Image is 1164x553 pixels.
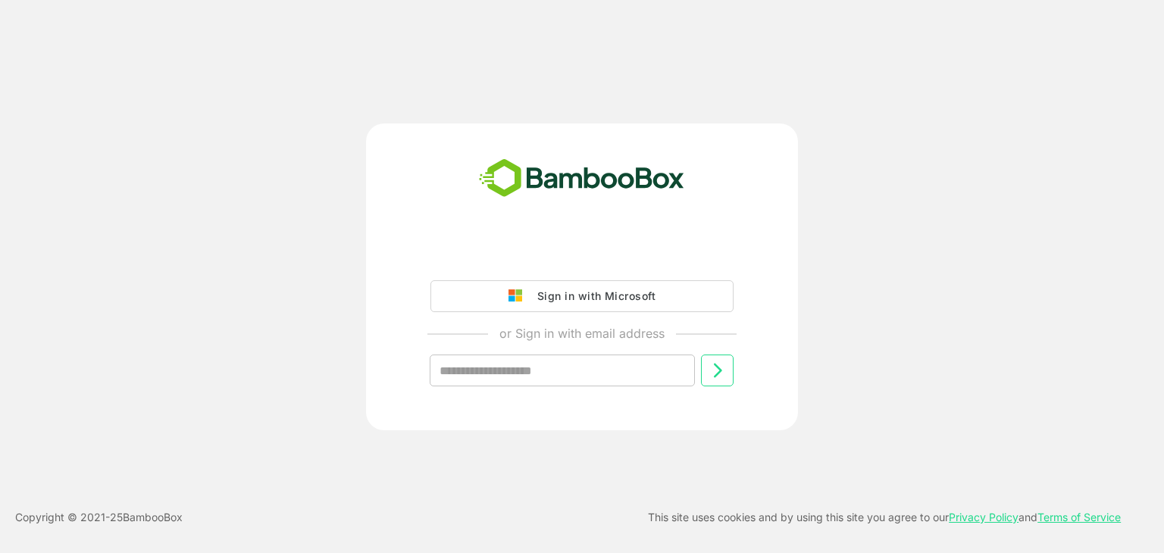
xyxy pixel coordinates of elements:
[508,289,530,303] img: google
[499,324,665,342] p: or Sign in with email address
[530,286,656,306] div: Sign in with Microsoft
[15,508,183,526] p: Copyright © 2021- 25 BambooBox
[471,154,693,204] img: bamboobox
[949,511,1018,523] a: Privacy Policy
[1037,511,1121,523] a: Terms of Service
[423,238,741,271] iframe: Sign in with Google Button
[648,508,1121,526] p: This site uses cookies and by using this site you agree to our and
[430,280,734,312] button: Sign in with Microsoft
